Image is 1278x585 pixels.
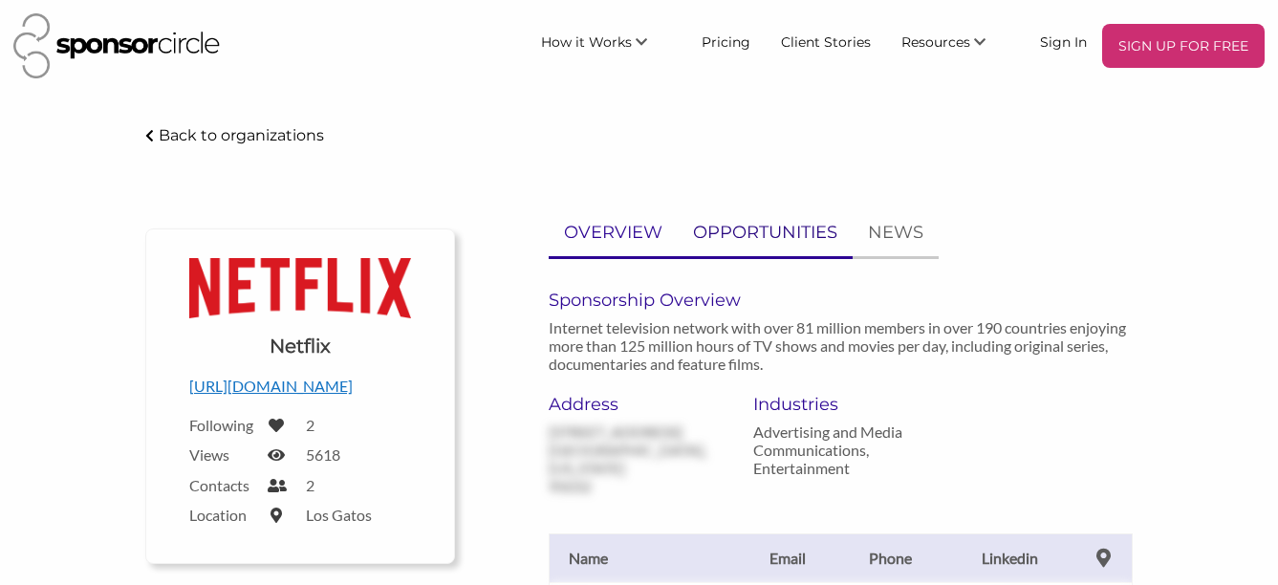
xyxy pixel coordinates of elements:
th: Email [741,533,835,582]
h1: Netflix [270,333,331,359]
p: NEWS [868,219,923,247]
a: Pricing [686,24,766,58]
p: [URL][DOMAIN_NAME] [189,374,411,399]
h6: Sponsorship Overview [549,290,1133,311]
span: How it Works [541,33,632,51]
th: Linkedin [946,533,1075,582]
label: Los Gatos [306,506,372,524]
a: Sign In [1025,24,1102,58]
p: Advertising and Media Communications, Entertainment [753,422,929,477]
label: 2 [306,476,314,494]
p: SIGN UP FOR FREE [1110,32,1257,60]
img: Logo [189,258,411,318]
p: Internet television network with over 81 million members in over 190 countries enjoying more than... [549,318,1133,373]
a: Client Stories [766,24,886,58]
label: Location [189,506,256,524]
p: OVERVIEW [564,219,662,247]
p: OPPORTUNITIES [693,219,837,247]
label: Following [189,416,256,434]
h6: Address [549,394,725,415]
h6: Industries [753,394,929,415]
li: Resources [886,24,1025,68]
li: How it Works [526,24,686,68]
label: Views [189,445,256,464]
label: Contacts [189,476,256,494]
span: Resources [901,33,970,51]
th: Name [550,533,741,582]
img: Sponsor Circle Logo [13,13,220,78]
th: Phone [835,533,946,582]
p: Back to organizations [159,126,324,144]
label: 2 [306,416,314,434]
label: 5618 [306,445,340,464]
